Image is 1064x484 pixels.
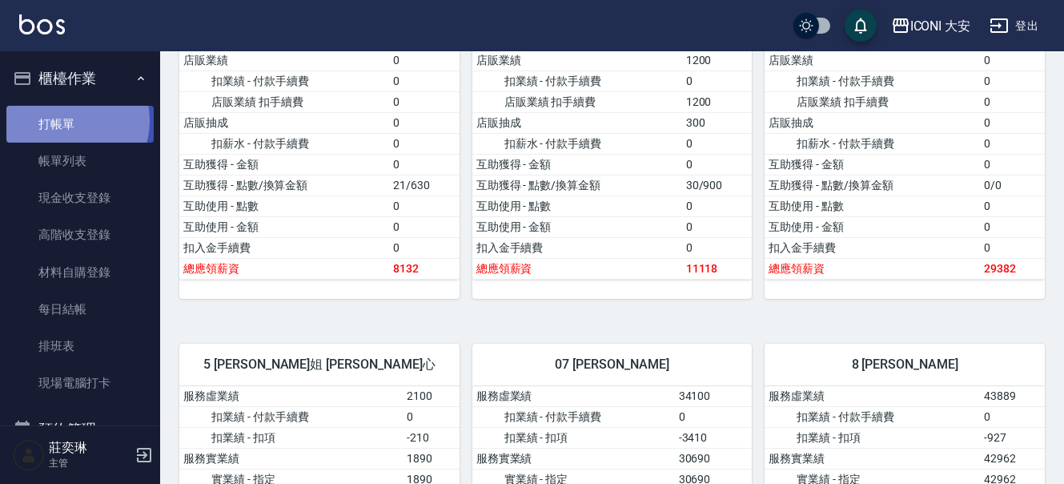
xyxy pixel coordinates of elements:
td: 互助使用 - 點數 [179,196,389,216]
td: 21/630 [389,175,460,196]
td: 扣入金手續費 [179,237,389,258]
td: 互助獲得 - 點數/換算金額 [765,175,980,196]
td: 服務實業績 [765,448,980,469]
td: 服務虛業績 [765,386,980,407]
td: 店販業績 扣手續費 [765,91,980,112]
td: 互助獲得 - 金額 [472,154,682,175]
td: 0 [389,216,460,237]
a: 材料自購登錄 [6,254,154,291]
td: 0 [389,237,460,258]
td: 29382 [980,258,1044,279]
td: 0 [980,50,1044,71]
button: 登出 [983,11,1045,41]
td: 扣業績 - 付款手續費 [472,406,675,427]
td: 店販業績 [472,50,682,71]
td: 扣薪水 - 付款手續費 [765,133,980,154]
button: 預約管理 [6,409,154,450]
td: 店販抽成 [179,112,389,133]
td: 服務實業績 [179,448,403,469]
td: 互助使用 - 金額 [765,216,980,237]
td: 扣業績 - 扣項 [765,427,980,448]
td: 0 [682,216,753,237]
td: 互助獲得 - 點數/換算金額 [472,175,682,196]
td: 扣入金手續費 [765,237,980,258]
td: 0 [682,133,753,154]
td: 店販業績 扣手續費 [472,91,682,112]
td: 互助獲得 - 金額 [179,154,389,175]
td: 扣業績 - 付款手續費 [765,71,980,91]
span: 5 [PERSON_NAME]姐 [PERSON_NAME]心 [199,357,440,373]
td: 服務實業績 [472,448,675,469]
td: 0 [980,196,1044,216]
td: 服務虛業績 [179,386,403,407]
a: 現金收支登錄 [6,179,154,216]
td: 43889 [980,386,1044,407]
h5: 莊奕琳 [49,440,130,456]
td: 扣業績 - 付款手續費 [179,406,403,427]
td: 扣業績 - 付款手續費 [472,71,682,91]
td: 0 [980,71,1044,91]
td: 服務虛業績 [472,386,675,407]
button: ICONI 大安 [885,10,978,42]
img: Person [13,439,45,471]
td: 總應領薪資 [179,258,389,279]
a: 高階收支登錄 [6,216,154,253]
td: 扣業績 - 扣項 [179,427,403,448]
td: 互助使用 - 金額 [472,216,682,237]
td: 互助獲得 - 金額 [765,154,980,175]
p: 主管 [49,456,130,470]
td: 店販業績 [179,50,389,71]
a: 現場電腦打卡 [6,365,154,401]
td: -927 [980,427,1044,448]
td: 42962 [980,448,1044,469]
td: 0 [682,154,753,175]
td: 互助獲得 - 點數/換算金額 [179,175,389,196]
div: ICONI 大安 [910,16,971,36]
img: Logo [19,14,65,34]
td: 0 [980,406,1044,427]
td: 0 [389,196,460,216]
td: 0 [682,196,753,216]
td: 30/900 [682,175,753,196]
td: 0 [980,91,1044,112]
td: 扣薪水 - 付款手續費 [179,133,389,154]
td: 0 [980,216,1044,237]
td: 店販業績 [765,50,980,71]
td: 1200 [682,91,753,112]
td: 300 [682,112,753,133]
a: 帳單列表 [6,143,154,179]
td: 扣業績 - 付款手續費 [765,406,980,427]
td: 8132 [389,258,460,279]
td: 0 [403,406,459,427]
td: 扣入金手續費 [472,237,682,258]
td: 0 [389,91,460,112]
button: save [845,10,877,42]
td: 0 [389,50,460,71]
td: 0 [980,133,1044,154]
td: 店販業績 扣手續費 [179,91,389,112]
a: 每日結帳 [6,291,154,328]
td: 0 [682,237,753,258]
a: 排班表 [6,328,154,365]
td: 互助使用 - 金額 [179,216,389,237]
span: 8 [PERSON_NAME] [784,357,1026,373]
td: 34100 [675,386,753,407]
td: 1890 [403,448,459,469]
td: 扣業績 - 付款手續費 [179,71,389,91]
td: 店販抽成 [765,112,980,133]
td: 0 [389,154,460,175]
td: -210 [403,427,459,448]
td: 0 [980,154,1044,175]
td: 11118 [682,258,753,279]
td: 互助使用 - 點數 [765,196,980,216]
a: 打帳單 [6,106,154,143]
td: -3410 [675,427,753,448]
td: 0 [980,237,1044,258]
td: 0 [389,71,460,91]
td: 0 [389,133,460,154]
td: 總應領薪資 [472,258,682,279]
td: 互助使用 - 點數 [472,196,682,216]
td: 0/0 [980,175,1044,196]
td: 0 [980,112,1044,133]
td: 30690 [675,448,753,469]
